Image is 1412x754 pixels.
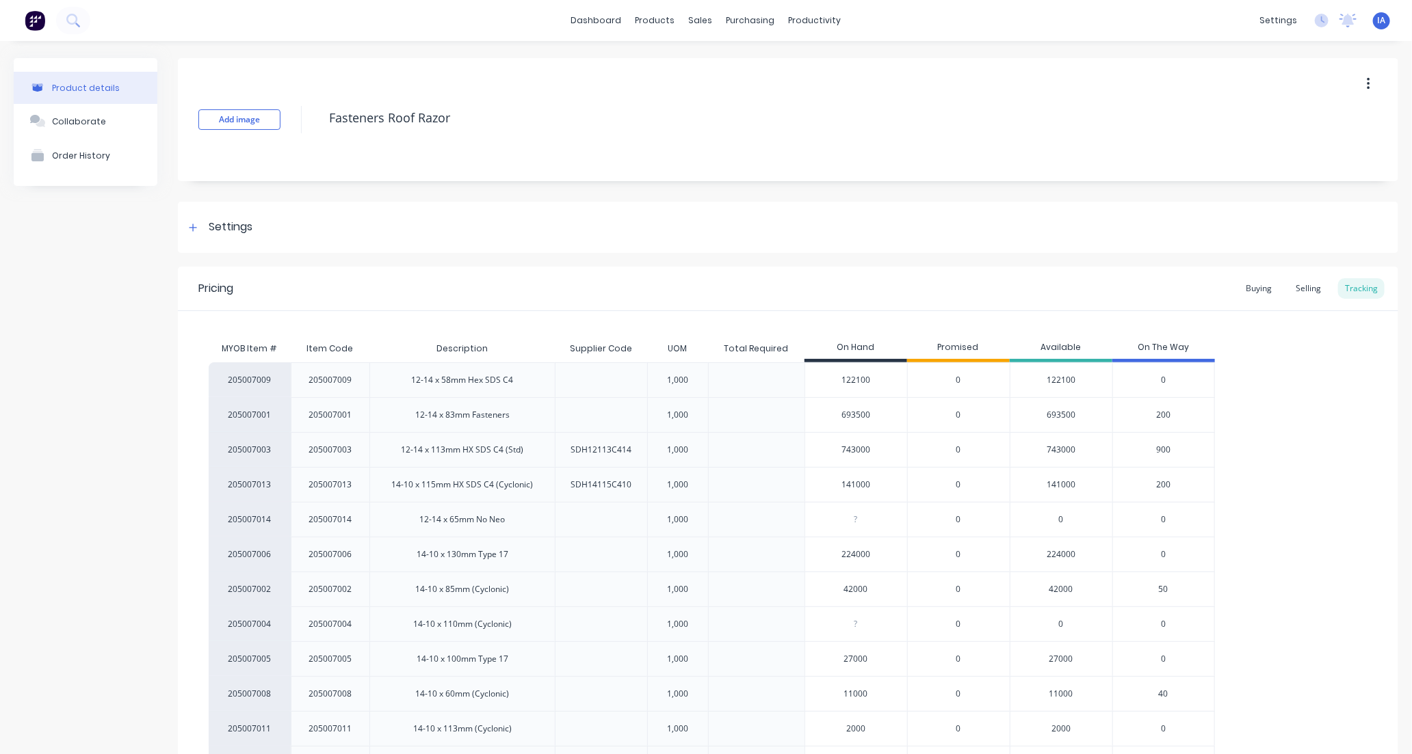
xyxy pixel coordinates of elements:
div: 14-10 x 130mm Type 17 [417,548,508,561]
div: On The Way [1112,335,1215,362]
div: 205007009 [309,374,352,386]
span: 0 [956,513,961,526]
div: 12-14 x 65mm No Neo [420,513,506,526]
div: 1,000 [667,513,688,526]
button: Collaborate [14,104,157,138]
div: ? [805,607,907,641]
div: On Hand [805,335,907,362]
div: 14-10 x 60mm (Cyclonic) [416,688,510,700]
div: 14-10 x 100mm Type 17 [417,653,508,665]
div: 205007006 [209,537,291,571]
div: 205007005 [209,641,291,676]
div: 12-14 x 83mm Fasteners [415,409,510,421]
div: Description [426,332,499,366]
span: 0 [956,548,961,561]
div: 1,000 [667,688,688,700]
div: 141000 [1010,467,1112,502]
div: 14-10 x 115mm HX SDS C4 (Cyclonic) [392,479,534,491]
div: Selling [1289,278,1328,299]
div: 2000 [805,712,907,746]
div: 1,000 [667,653,688,665]
div: Tracking [1338,278,1385,299]
div: 743000 [1010,432,1112,467]
div: 11000 [1010,676,1112,711]
div: 1,000 [667,548,688,561]
div: ? [805,502,907,537]
div: Product details [52,83,120,93]
div: 0 [1010,502,1112,537]
span: 0 [956,374,961,386]
div: 205007003 [309,444,352,456]
div: sales [682,10,720,31]
div: 205007013 [209,467,291,502]
div: products [629,10,682,31]
div: 205007011 [209,711,291,746]
div: 0 [1010,606,1112,641]
span: 0 [1161,548,1166,561]
span: IA [1378,14,1386,27]
span: 0 [956,444,961,456]
div: Order History [52,150,110,161]
div: SDH12113C414 [571,444,631,456]
div: 14-10 x 110mm (Cyclonic) [413,618,512,630]
div: 42000 [805,572,907,606]
div: Item Code [296,332,365,366]
a: dashboard [564,10,629,31]
div: 205007002 [309,583,352,595]
div: Promised [907,335,1010,362]
div: 205007003 [209,432,291,467]
div: 205007004 [209,606,291,641]
span: 0 [956,618,961,630]
div: 205007008 [309,688,352,700]
div: 122100 [1010,362,1112,397]
span: 0 [1161,723,1166,735]
div: Settings [209,219,252,236]
div: 11000 [805,677,907,711]
div: Buying [1239,278,1279,299]
button: Order History [14,138,157,172]
div: 122100 [805,363,907,397]
div: purchasing [720,10,782,31]
div: 12-14 x 113mm HX SDS C4 (Std) [402,444,524,456]
div: 693500 [1010,397,1112,432]
textarea: Fasteners Roof Razor [322,102,1266,134]
span: 0 [1161,374,1166,386]
div: 27000 [1010,641,1112,676]
div: 27000 [805,642,907,676]
span: 0 [956,723,961,735]
span: 0 [956,688,961,700]
span: 0 [956,479,961,491]
button: Product details [14,72,157,104]
div: settings [1253,10,1304,31]
div: 1,000 [667,583,688,595]
div: 205007009 [209,362,291,397]
div: 743000 [805,433,907,467]
div: 205007002 [209,571,291,606]
div: 14-10 x 85mm (Cyclonic) [416,583,510,595]
div: 1,000 [667,618,688,630]
img: Factory [25,10,45,31]
span: 900 [1156,444,1171,456]
div: 205007005 [309,653,352,665]
span: 0 [956,583,961,595]
div: 1,000 [667,409,688,421]
div: UOM [657,332,698,366]
div: 205007006 [309,548,352,561]
div: 224000 [805,537,907,571]
span: 0 [956,653,961,665]
div: 141000 [805,468,907,502]
div: 2000 [1010,711,1112,746]
div: SDH14115C410 [571,479,631,491]
span: 0 [956,409,961,421]
span: 0 [1161,513,1166,526]
div: 1,000 [667,444,688,456]
div: 42000 [1010,571,1112,606]
div: Total Required [713,332,799,366]
button: Add image [198,109,280,130]
div: 205007014 [209,502,291,537]
span: 0 [1161,618,1166,630]
div: 224000 [1010,537,1112,571]
div: 693500 [805,398,907,432]
div: 205007008 [209,676,291,711]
